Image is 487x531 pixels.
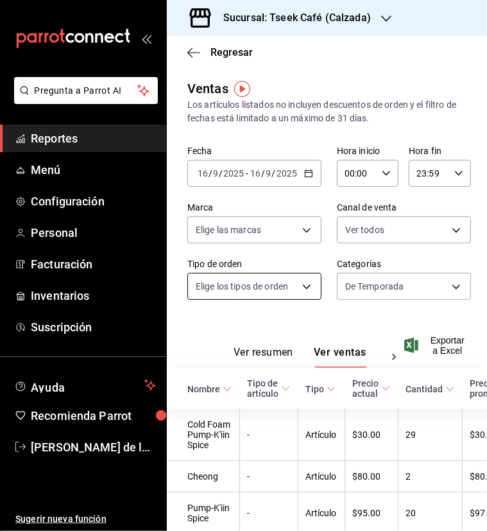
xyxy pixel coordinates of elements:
label: Tipo de orden [187,260,321,269]
span: Suscripción [31,318,156,336]
span: Sugerir nueva función [15,512,156,526]
input: -- [197,168,209,178]
button: Ver resumen [234,346,293,368]
td: - [239,409,298,461]
span: Recomienda Parrot [31,407,156,424]
td: $30.00 [345,409,398,461]
button: open_drawer_menu [141,33,151,44]
span: Regresar [210,46,253,58]
button: Regresar [187,46,253,58]
span: [PERSON_NAME] de la [PERSON_NAME] [31,439,156,456]
label: Marca [187,204,321,213]
div: Tipo de artículo [247,378,278,399]
span: Elige los tipos de orden [196,280,288,293]
label: Canal de venta [337,204,471,213]
h3: Sucursal: Tseek Café (Calzada) [213,10,371,26]
span: / [219,168,223,178]
label: Categorías [337,260,471,269]
span: Tipo [305,384,336,394]
img: Tooltip marker [234,81,250,97]
div: Precio actual [352,378,379,399]
input: -- [212,168,219,178]
span: Reportes [31,130,156,147]
td: Cheong [167,461,239,492]
span: - [246,168,248,178]
input: -- [266,168,272,178]
td: 29 [398,409,462,461]
td: - [239,461,298,492]
input: ---- [276,168,298,178]
td: Artículo [298,461,345,492]
td: Cold Foam Pump-K'iin Spice [167,409,239,461]
td: 2 [398,461,462,492]
span: Nombre [187,384,232,394]
span: / [272,168,276,178]
button: Ver ventas [314,346,366,368]
label: Fecha [187,147,321,156]
div: Ventas [187,79,228,98]
input: ---- [223,168,244,178]
span: Configuración [31,193,156,210]
div: Tipo [305,384,324,394]
span: Ver todos [345,223,384,236]
span: Precio actual [352,378,390,399]
span: Pregunta a Parrot AI [35,84,138,98]
td: Artículo [298,409,345,461]
span: / [209,168,212,178]
span: Personal [31,224,156,241]
div: Los artículos listados no incluyen descuentos de orden y el filtro de fechas está limitado a un m... [187,98,466,125]
span: De Temporada [345,280,404,293]
span: Menú [31,161,156,178]
span: / [261,168,265,178]
span: Inventarios [31,287,156,304]
button: Pregunta a Parrot AI [14,77,158,104]
label: Hora inicio [337,147,398,156]
span: Elige las marcas [196,223,261,236]
td: $80.00 [345,461,398,492]
button: Exportar a Excel [407,335,466,356]
input: -- [250,168,261,178]
label: Hora fin [409,147,470,156]
span: Ayuda [31,378,139,393]
div: navigation tabs [234,346,381,368]
span: Facturación [31,256,156,273]
div: Nombre [187,384,220,394]
span: Tipo de artículo [247,378,290,399]
div: Cantidad [406,384,443,394]
span: Cantidad [406,384,454,394]
a: Pregunta a Parrot AI [9,93,158,107]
